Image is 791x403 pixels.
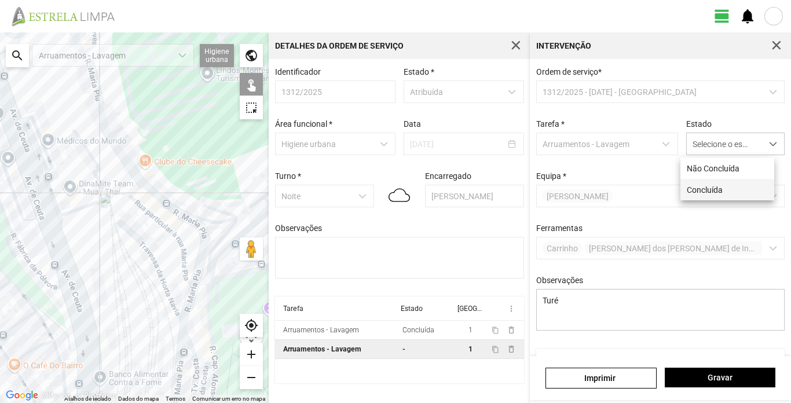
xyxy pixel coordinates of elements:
a: Comunicar um erro no mapa [192,395,265,402]
label: Equipa * [536,171,566,181]
div: Intervenção [536,42,591,50]
span: add [752,356,761,365]
span: content_copy [492,346,499,353]
div: add [240,343,263,366]
span: delete_outline [507,325,516,335]
button: Arraste o Pegman para o mapa para abrir o Street View [240,237,263,261]
button: content_copy [492,345,501,354]
span: content_copy [492,327,499,334]
span: delete_outline [767,356,777,365]
button: content_copy [492,325,501,335]
span: 1 [468,345,473,353]
img: Google [3,388,41,403]
span: Selecione o estado [687,133,762,155]
div: Higiene urbana [200,44,234,67]
label: Data [404,119,421,129]
label: Área funcional * [275,119,332,129]
div: highlight_alt [240,96,263,119]
label: Observações [275,224,322,233]
div: Tarefa [283,305,303,313]
a: Imprimir [545,368,656,389]
div: remove [240,366,263,389]
label: Tarefa * [536,119,565,129]
span: delete_outline [507,345,516,354]
div: - [402,345,405,353]
label: Encarregado [425,171,471,181]
div: Concluída [402,326,434,334]
div: Detalhes da Ordem de Serviço [275,42,404,50]
div: Estado [401,305,423,313]
button: Dados do mapa [118,395,159,403]
li: Não Concluída [680,157,774,179]
span: Ordem de serviço [536,67,602,76]
label: Identificador [275,67,321,76]
a: Abrir esta área no Google Maps (abre uma nova janela) [3,388,41,403]
label: Estado [686,119,712,129]
div: public [240,44,263,67]
span: Não Concluída [687,164,739,173]
li: Concluída [680,179,774,200]
div: Arruamentos - Lavagem [283,345,361,353]
span: 1 [468,326,473,334]
div: my_location [240,314,263,337]
span: notifications [739,8,756,25]
button: Gravar [665,368,775,387]
img: file [8,6,127,27]
label: Observações [536,276,583,285]
div: Arruamentos - Lavagem [283,326,359,334]
span: Gravar [671,373,769,382]
div: dropdown trigger [762,133,785,155]
span: Concluída [687,185,723,195]
span: more_vert [507,304,516,313]
label: Turno * [275,171,301,181]
div: search [6,44,29,67]
label: Estado * [404,67,434,76]
img: 04n.svg [389,183,410,207]
span: view_day [713,8,731,25]
div: [GEOGRAPHIC_DATA] [457,305,482,313]
a: Termos (abre num novo separador) [166,395,185,402]
label: Ferramentas [536,224,583,233]
div: touch_app [240,73,263,96]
